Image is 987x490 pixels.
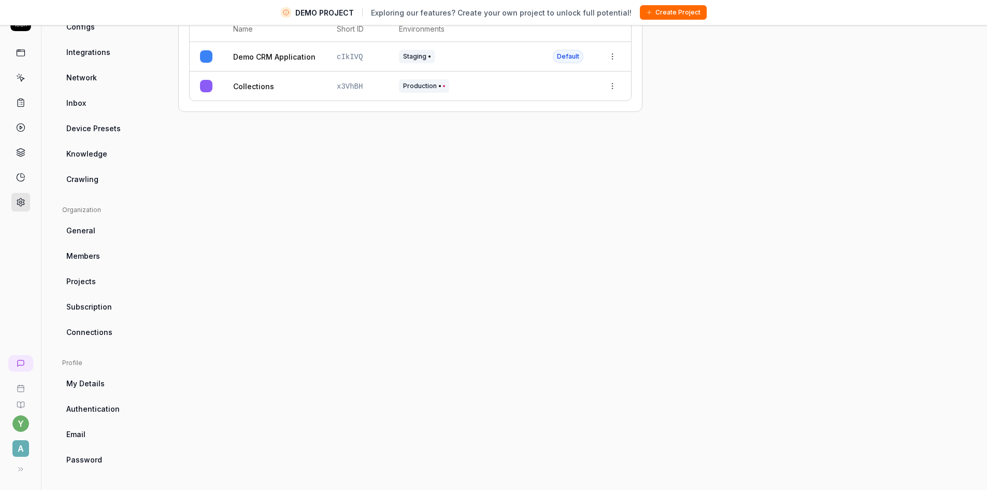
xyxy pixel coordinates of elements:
a: Documentation [4,393,37,409]
span: Projects [66,276,96,287]
span: Password [66,454,102,465]
span: Network [66,72,97,83]
button: A [4,432,37,459]
a: Book a call with us [4,376,37,393]
a: Demo CRM Application [233,51,316,62]
th: Short ID [326,16,389,42]
a: Inbox [62,93,162,113]
a: Device Presets [62,119,162,138]
span: Configs [66,21,95,32]
button: Create Project [640,5,707,20]
span: x3VhBH [337,82,363,91]
span: Members [66,250,100,261]
a: Collections [233,81,274,92]
th: Environments [389,16,542,42]
div: Organization [62,205,162,215]
span: cIkIVQ [337,53,363,61]
span: Connections [66,327,112,338]
span: Knowledge [66,148,107,159]
a: General [62,221,162,240]
a: Authentication [62,399,162,418]
a: Members [62,246,162,265]
a: Password [62,450,162,469]
a: My Details [62,374,162,393]
span: DEMO PROJECT [295,7,354,18]
th: Name [223,16,326,42]
div: Profile [62,358,162,368]
a: Knowledge [62,144,162,163]
span: Email [66,429,85,440]
span: My Details [66,378,105,389]
span: Inbox [66,97,86,108]
span: Subscription [66,301,112,312]
a: Email [62,425,162,444]
a: Configs [62,17,162,36]
span: Device Presets [66,123,121,134]
a: Crawling [62,170,162,189]
span: Exploring our features? Create your own project to unlock full potential! [371,7,632,18]
span: Default [553,50,583,63]
a: Projects [62,272,162,291]
a: Network [62,68,162,87]
button: y [12,415,29,432]
span: A [12,440,29,457]
a: New conversation [8,355,33,372]
a: Subscription [62,297,162,316]
span: General [66,225,95,236]
span: Authentication [66,403,120,414]
span: Production [399,79,449,93]
span: Crawling [66,174,98,185]
a: Integrations [62,43,162,62]
a: Connections [62,323,162,342]
span: Integrations [66,47,110,58]
span: Staging [399,50,435,63]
